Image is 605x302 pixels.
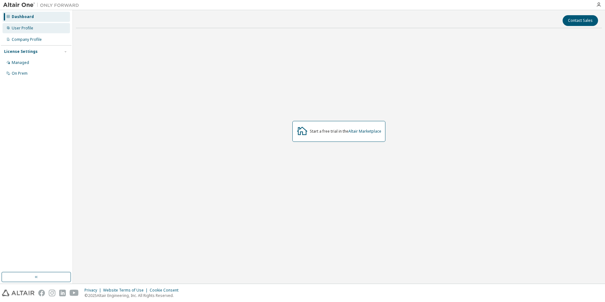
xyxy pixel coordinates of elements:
div: Company Profile [12,37,42,42]
div: Dashboard [12,14,34,19]
div: User Profile [12,26,33,31]
img: instagram.svg [49,290,55,296]
button: Contact Sales [563,15,598,26]
div: Privacy [84,288,103,293]
div: Managed [12,60,29,65]
img: facebook.svg [38,290,45,296]
img: Altair One [3,2,82,8]
img: altair_logo.svg [2,290,34,296]
div: On Prem [12,71,28,76]
img: linkedin.svg [59,290,66,296]
div: Website Terms of Use [103,288,150,293]
a: Altair Marketplace [348,129,381,134]
div: License Settings [4,49,38,54]
img: youtube.svg [70,290,79,296]
p: © 2025 Altair Engineering, Inc. All Rights Reserved. [84,293,182,298]
div: Cookie Consent [150,288,182,293]
div: Start a free trial in the [310,129,381,134]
